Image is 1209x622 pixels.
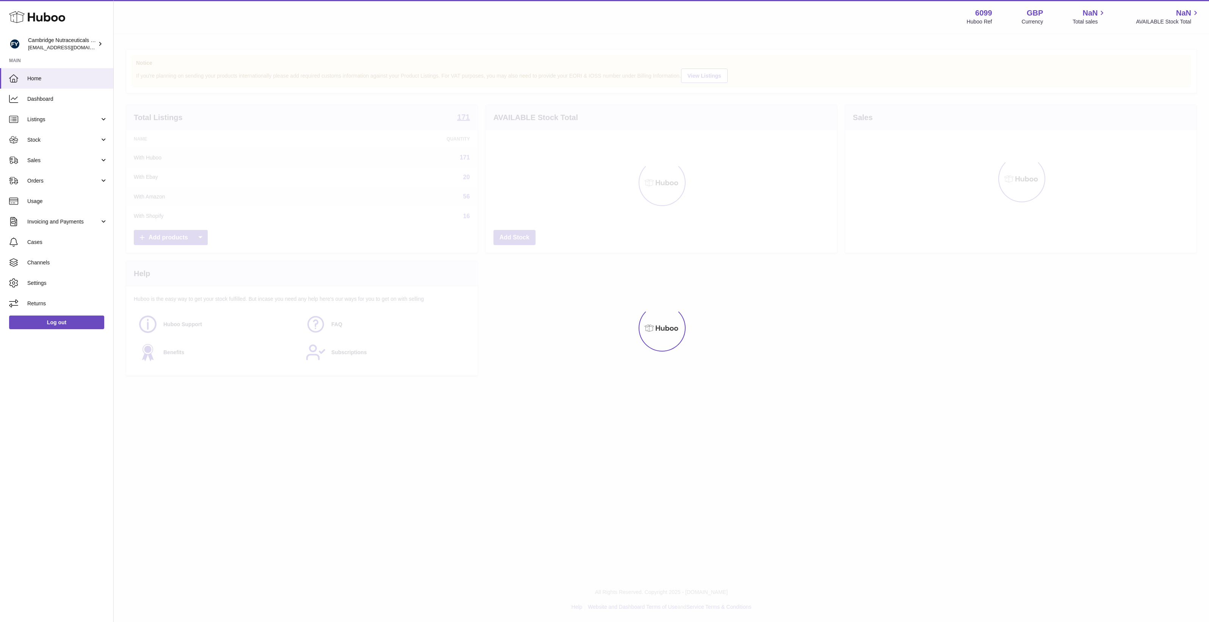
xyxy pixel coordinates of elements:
[28,44,111,50] span: [EMAIL_ADDRESS][DOMAIN_NAME]
[27,75,108,82] span: Home
[1022,18,1043,25] div: Currency
[27,95,108,103] span: Dashboard
[27,259,108,266] span: Channels
[1136,8,1200,25] a: NaN AVAILABLE Stock Total
[967,18,992,25] div: Huboo Ref
[1082,8,1098,18] span: NaN
[27,218,100,225] span: Invoicing and Payments
[975,8,992,18] strong: 6099
[27,239,108,246] span: Cases
[1027,8,1043,18] strong: GBP
[27,280,108,287] span: Settings
[9,316,104,329] a: Log out
[1073,18,1106,25] span: Total sales
[1176,8,1191,18] span: NaN
[27,300,108,307] span: Returns
[28,37,96,51] div: Cambridge Nutraceuticals Ltd
[27,177,100,184] span: Orders
[27,157,100,164] span: Sales
[27,198,108,205] span: Usage
[1136,18,1200,25] span: AVAILABLE Stock Total
[1073,8,1106,25] a: NaN Total sales
[9,38,20,50] img: internalAdmin-6099@internal.huboo.com
[27,116,100,123] span: Listings
[27,136,100,144] span: Stock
